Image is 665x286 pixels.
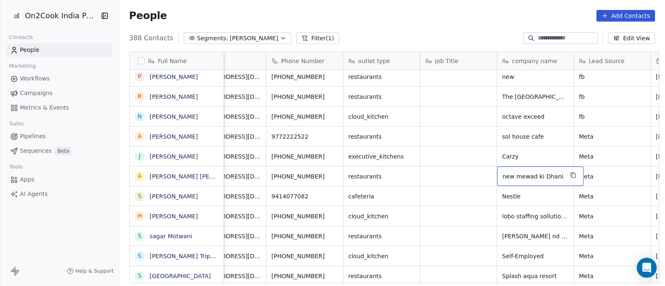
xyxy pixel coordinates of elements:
span: Self-Employed [502,252,569,260]
span: [PHONE_NUMBER] [271,172,338,181]
span: [PHONE_NUMBER] [271,152,338,161]
span: fb [579,112,645,121]
span: cloud_kitchen [348,112,415,121]
span: Job Title [435,57,458,65]
div: Full Name [130,52,224,70]
a: [PERSON_NAME] [150,73,198,80]
a: Workflows [7,72,112,86]
a: [PERSON_NAME] [150,113,198,120]
span: restaurants [348,272,415,280]
span: outlet type [358,57,390,65]
span: Meta [579,212,645,220]
span: [PERSON_NAME] [230,34,278,43]
span: Pipelines [20,132,46,141]
div: P [138,72,141,81]
span: company name [512,57,557,65]
span: Meta [579,152,645,161]
span: People [129,10,167,22]
a: [PERSON_NAME] [150,213,198,220]
span: sol house cafe [502,132,569,141]
img: on2cook%20logo-04%20copy.jpg [12,11,22,21]
span: executive_kitchens [348,152,415,161]
span: Splash aqua resort [502,272,569,280]
span: [EMAIL_ADDRESS][DOMAIN_NAME] [195,232,261,240]
a: Help & Support [67,268,113,274]
span: [EMAIL_ADDRESS][DOMAIN_NAME] [195,172,261,181]
div: s [138,232,141,240]
a: [GEOGRAPHIC_DATA] [150,273,211,279]
span: cloud_kitchen [348,212,415,220]
div: A [138,172,142,181]
div: outlet type [343,52,420,70]
span: [PHONE_NUMBER] [271,272,338,280]
span: Meta [579,172,645,181]
span: Carzy [502,152,569,161]
span: 9772222522 [271,132,338,141]
div: Job Title [420,52,497,70]
span: fb [579,93,645,101]
span: Sales [6,117,27,130]
a: Metrics & Events [7,101,112,115]
span: cafeteria [348,192,415,200]
span: Campaigns [20,89,52,98]
a: SequencesBeta [7,144,112,158]
span: [EMAIL_ADDRESS][DOMAIN_NAME] [195,152,261,161]
span: 388 Contacts [129,33,173,43]
span: The [GEOGRAPHIC_DATA] [502,93,569,101]
div: Open Intercom Messenger [637,258,657,278]
button: Filter(1) [296,32,339,44]
span: On2Cook India Pvt. Ltd. [25,10,98,21]
a: [PERSON_NAME] Tripathi [150,253,222,259]
a: [PERSON_NAME] [150,193,198,200]
span: [PERSON_NAME] nd [PERSON_NAME] [502,232,569,240]
span: [EMAIL_ADDRESS][DOMAIN_NAME] [195,192,261,200]
span: [EMAIL_ADDRESS][DOMAIN_NAME] [195,93,261,101]
div: R [138,92,142,101]
span: Apps [20,175,34,184]
div: Phone Number [266,52,343,70]
div: Lead Source [574,52,650,70]
a: [PERSON_NAME] [150,133,198,140]
span: [EMAIL_ADDRESS][DOMAIN_NAME] [195,132,261,141]
button: Edit View [608,32,655,44]
button: Add Contacts [596,10,655,22]
span: Segments: [197,34,228,43]
div: J [138,152,140,161]
span: AI Agents [20,190,48,198]
span: Phone Number [281,57,325,65]
span: [PHONE_NUMBER] [271,232,338,240]
span: [EMAIL_ADDRESS][DOMAIN_NAME] [195,272,261,280]
div: grid [130,70,224,284]
div: Email [190,52,266,70]
div: s [138,271,141,280]
span: [EMAIL_ADDRESS][DOMAIN_NAME] [195,73,261,81]
span: Metrics & Events [20,103,69,112]
a: [PERSON_NAME] [PERSON_NAME] [150,173,248,180]
span: Nestle [502,192,569,200]
span: restaurants [348,132,415,141]
span: lobo staffing sollution pvt ltd [502,212,569,220]
div: H [137,212,142,220]
span: restaurants [348,73,415,81]
a: Pipelines [7,130,112,143]
span: Marketing [5,60,39,72]
span: People [20,46,39,54]
span: Lead Source [589,57,625,65]
span: Help & Support [75,268,113,274]
span: Beta [55,147,71,155]
a: Campaigns [7,86,112,100]
span: [PHONE_NUMBER] [271,252,338,260]
div: S [138,192,141,200]
span: restaurants [348,93,415,101]
span: Meta [579,252,645,260]
span: [EMAIL_ADDRESS][DOMAIN_NAME] [195,252,261,260]
span: new [502,73,569,81]
span: Meta [579,192,645,200]
a: [PERSON_NAME] [150,153,198,160]
span: Meta [579,132,645,141]
span: Workflows [20,74,50,83]
a: sagar Motwani [150,233,192,240]
div: A [138,132,142,141]
span: octave exceed [502,112,569,121]
a: Apps [7,173,112,186]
